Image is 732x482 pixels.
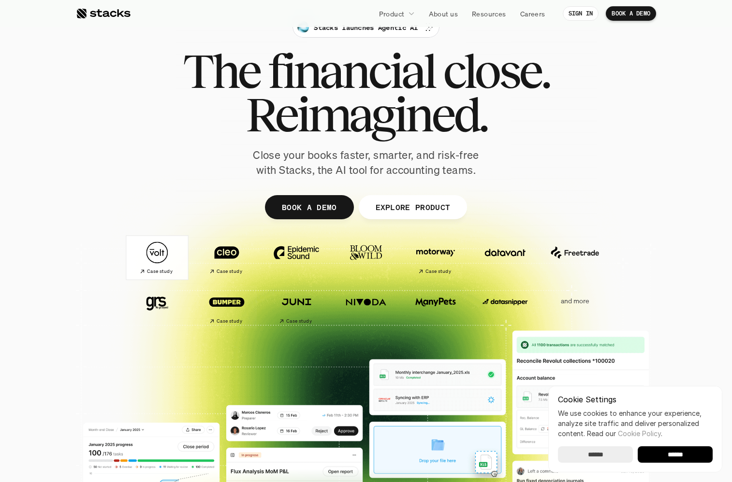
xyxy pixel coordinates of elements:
a: SIGN IN [563,6,599,21]
span: The [183,49,260,93]
a: About us [423,5,464,22]
span: Reimagined. [246,93,487,136]
a: EXPLORE PRODUCT [358,195,467,219]
p: We use cookies to enhance your experience, analyze site traffic and deliver personalized content. [558,408,713,439]
p: Stacks launches Agentic AI [314,22,418,32]
a: Case study [127,237,187,279]
p: About us [429,9,458,19]
p: Resources [472,9,506,19]
h2: Case study [217,318,242,324]
a: Careers [514,5,551,22]
p: Product [379,9,405,19]
a: Cookie Policy [618,429,661,438]
h2: Case study [286,318,312,324]
a: BOOK A DEMO [265,195,354,219]
p: Close your books faster, smarter, and risk-free with Stacks, the AI tool for accounting teams. [245,148,487,178]
span: Read our . [587,429,662,438]
span: financial [268,49,435,93]
p: Careers [520,9,545,19]
p: EXPLORE PRODUCT [375,200,450,214]
a: Case study [197,286,257,328]
a: Case study [266,286,326,328]
h2: Case study [147,269,173,274]
p: SIGN IN [569,10,593,17]
p: BOOK A DEMO [282,200,337,214]
a: Case study [406,237,466,279]
a: BOOK A DEMO [606,6,656,21]
a: Case study [197,237,257,279]
a: Privacy Policy [114,224,157,230]
p: BOOK A DEMO [612,10,650,17]
span: close. [443,49,549,93]
h2: Case study [217,269,242,274]
a: Stacks launches Agentic AI [293,16,439,38]
p: and more [545,297,605,305]
h2: Case study [425,269,451,274]
p: Cookie Settings [558,396,713,403]
a: Resources [466,5,512,22]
